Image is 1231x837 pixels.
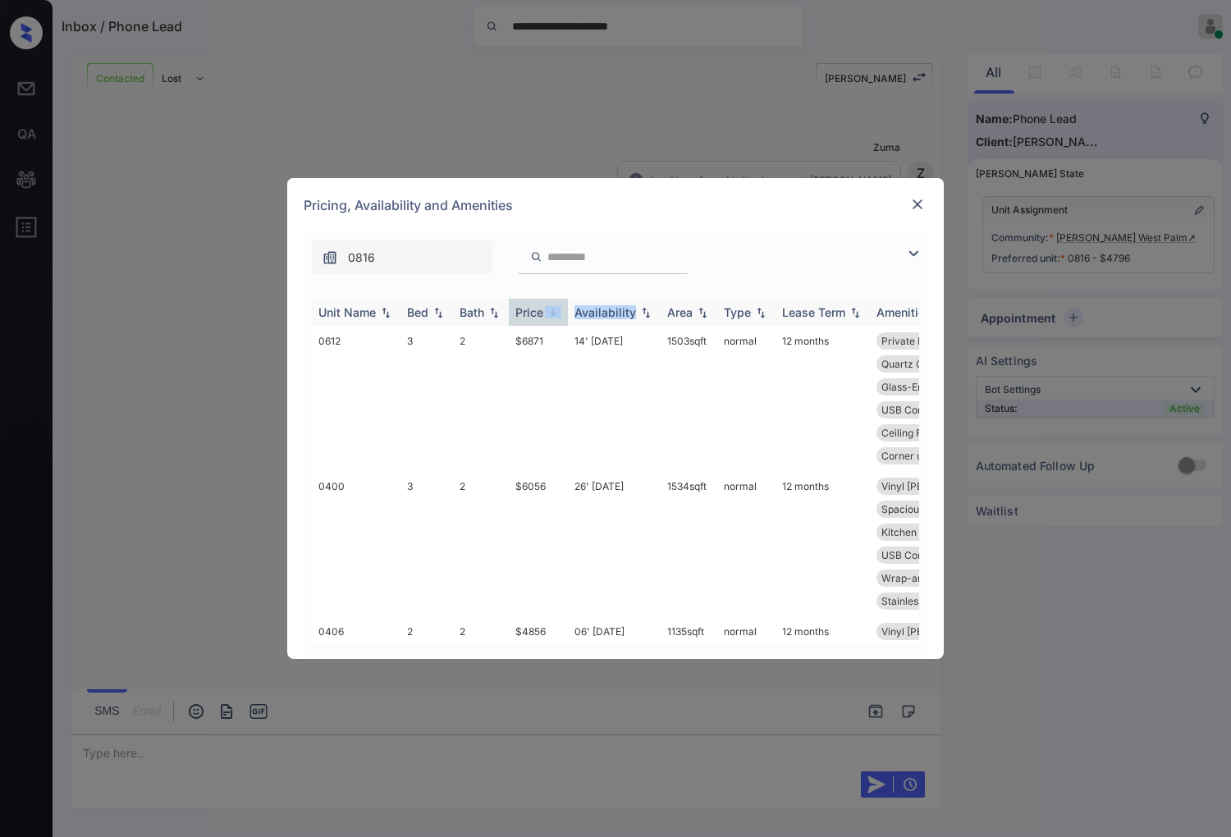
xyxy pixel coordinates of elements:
[407,305,428,319] div: Bed
[378,307,394,318] img: sorting
[881,450,934,462] span: Corner unit
[881,526,957,538] span: Kitchen Island/...
[318,305,376,319] div: Unit Name
[530,249,542,264] img: icon-zuma
[568,326,661,471] td: 14' [DATE]
[322,249,338,266] img: icon-zuma
[515,305,543,319] div: Price
[904,244,923,263] img: icon-zuma
[776,471,870,616] td: 12 months
[509,326,568,471] td: $6871
[667,305,693,319] div: Area
[568,471,661,616] td: 26' [DATE]
[881,625,994,638] span: Vinyl [PERSON_NAME]...
[724,305,751,319] div: Type
[661,326,717,471] td: 1503 sqft
[881,381,963,393] span: Glass-Enclosed ...
[430,307,446,318] img: sorting
[312,471,400,616] td: 0400
[881,572,1035,584] span: Wrap-around [MEDICAL_DATA]...
[881,404,968,416] span: USB Compatible ...
[776,326,870,471] td: 12 months
[638,307,654,318] img: sorting
[348,249,375,267] span: 0816
[400,616,453,762] td: 2
[717,326,776,471] td: normal
[717,616,776,762] td: normal
[453,326,509,471] td: 2
[881,480,994,492] span: Vinyl [PERSON_NAME]...
[909,196,926,213] img: close
[661,471,717,616] td: 1534 sqft
[568,616,661,762] td: 06' [DATE]
[312,616,400,762] td: 0406
[400,471,453,616] td: 3
[486,307,502,318] img: sorting
[453,616,509,762] td: 2
[847,307,863,318] img: sorting
[574,305,636,319] div: Availability
[509,471,568,616] td: $6056
[881,358,964,370] span: Quartz Countert...
[776,616,870,762] td: 12 months
[881,595,957,607] span: Stainless Steel...
[753,307,769,318] img: sorting
[661,616,717,762] td: 1135 sqft
[453,471,509,616] td: 2
[460,305,484,319] div: Bath
[881,503,956,515] span: Spacious Closet
[694,307,711,318] img: sorting
[782,305,845,319] div: Lease Term
[876,305,931,319] div: Amenities
[312,326,400,471] td: 0612
[881,427,933,439] span: Ceiling Fan
[717,471,776,616] td: normal
[545,306,561,318] img: sorting
[881,335,963,347] span: Private Extende...
[287,178,944,232] div: Pricing, Availability and Amenities
[509,616,568,762] td: $4856
[400,326,453,471] td: 3
[881,549,968,561] span: USB Compatible ...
